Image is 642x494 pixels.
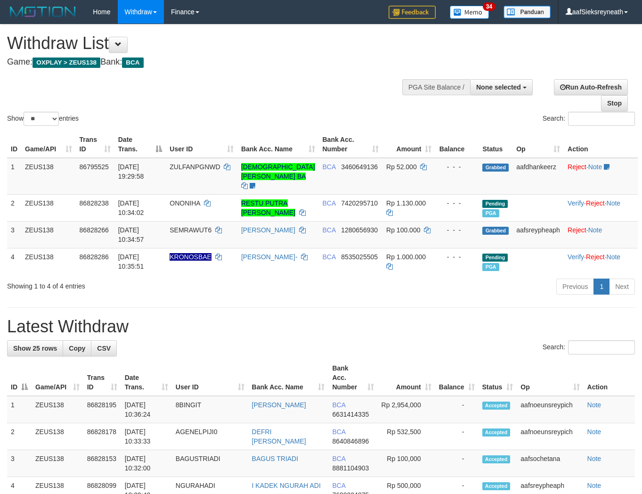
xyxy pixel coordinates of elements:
td: Rp 100,000 [378,450,435,477]
a: Note [588,226,602,234]
span: BCA [323,226,336,234]
a: RESTU PUTRA [PERSON_NAME] [241,199,295,216]
span: Rp 52.000 [386,163,417,171]
th: Balance [435,131,479,158]
th: Game/API: activate to sort column ascending [32,360,83,396]
div: - - - [439,225,475,235]
a: Note [587,455,601,462]
img: MOTION_logo.png [7,5,79,19]
span: Marked by aafnoeunsreypich [482,209,499,217]
th: User ID: activate to sort column ascending [166,131,237,158]
span: Accepted [482,402,511,410]
td: 86828195 [83,396,121,423]
a: CSV [91,340,117,356]
span: Accepted [482,428,511,436]
td: aafdhankeerz [512,158,564,195]
th: Balance: activate to sort column ascending [435,360,479,396]
th: Date Trans.: activate to sort column ascending [121,360,172,396]
span: BCA [332,428,345,436]
span: ZULFANPGNWD [170,163,220,171]
td: 4 [7,248,21,275]
th: ID: activate to sort column descending [7,360,32,396]
a: I KADEK NGURAH ADI [252,482,321,489]
span: Rp 1.130.000 [386,199,426,207]
a: 1 [593,279,609,295]
td: 86828153 [83,450,121,477]
span: BCA [323,199,336,207]
td: 2 [7,423,32,450]
span: Nama rekening ada tanda titik/strip, harap diedit [170,253,211,261]
td: Rp 2,954,000 [378,396,435,423]
label: Search: [543,112,635,126]
td: · [564,158,638,195]
span: Copy 7420295710 to clipboard [341,199,378,207]
a: Next [609,279,635,295]
td: · · [564,194,638,221]
span: OXPLAY > ZEUS138 [33,58,100,68]
h1: Withdraw List [7,34,419,53]
td: ZEUS138 [32,396,83,423]
a: Previous [556,279,594,295]
td: 86828178 [83,423,121,450]
span: [DATE] 10:34:57 [118,226,144,243]
h4: Game: Bank: [7,58,419,67]
td: · [564,221,638,248]
span: ONONIHA [170,199,200,207]
td: aafsochetana [517,450,583,477]
span: Grabbed [482,227,509,235]
th: Bank Acc. Name: activate to sort column ascending [237,131,319,158]
span: 86828266 [80,226,109,234]
a: Note [587,482,601,489]
div: PGA Site Balance / [402,79,470,95]
span: BCA [323,253,336,261]
span: Grabbed [482,164,509,172]
a: Reject [568,163,586,171]
td: ZEUS138 [21,221,76,248]
td: Rp 532,500 [378,423,435,450]
td: · · [564,248,638,275]
a: Note [607,253,621,261]
th: User ID: activate to sort column ascending [172,360,248,396]
th: Status [479,131,512,158]
span: Accepted [482,482,511,490]
td: ZEUS138 [32,423,83,450]
span: Copy 1280656930 to clipboard [341,226,378,234]
td: ZEUS138 [21,158,76,195]
td: - [435,423,479,450]
span: BCA [332,455,345,462]
a: Reject [586,253,605,261]
a: [PERSON_NAME] [241,226,295,234]
span: SEMRAWUT6 [170,226,211,234]
a: Verify [568,199,584,207]
a: Note [607,199,621,207]
span: [DATE] 10:35:51 [118,253,144,270]
td: [DATE] 10:32:00 [121,450,172,477]
th: Status: activate to sort column ascending [479,360,517,396]
img: Button%20Memo.svg [450,6,489,19]
span: 86795525 [80,163,109,171]
td: [DATE] 10:36:24 [121,396,172,423]
span: 34 [483,2,496,11]
td: ZEUS138 [21,194,76,221]
a: Note [588,163,602,171]
span: Copy 8535025505 to clipboard [341,253,378,261]
a: Note [587,401,601,409]
span: 86828286 [80,253,109,261]
td: - [435,396,479,423]
th: Action [584,360,635,396]
td: BAGUSTRIADI [172,450,248,477]
th: Trans ID: activate to sort column ascending [76,131,114,158]
span: Copy [69,345,85,352]
td: 1 [7,158,21,195]
td: aafnoeunsreypich [517,423,583,450]
a: Note [587,428,601,436]
span: Copy 3460649136 to clipboard [341,163,378,171]
td: - [435,450,479,477]
th: Bank Acc. Number: activate to sort column ascending [319,131,383,158]
td: aafsreypheaph [512,221,564,248]
div: - - - [439,162,475,172]
span: [DATE] 19:29:58 [118,163,144,180]
a: Show 25 rows [7,340,63,356]
span: Rp 100.000 [386,226,420,234]
span: BCA [323,163,336,171]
